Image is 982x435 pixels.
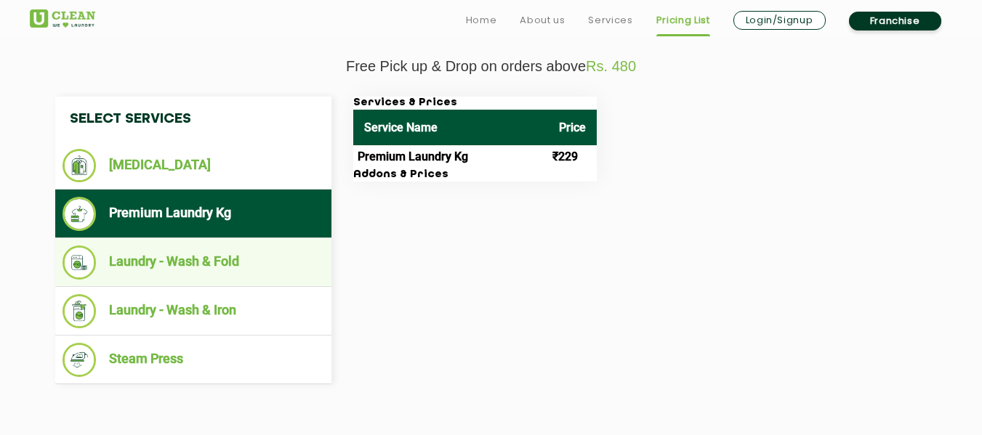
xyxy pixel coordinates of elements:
[63,197,324,231] li: Premium Laundry Kg
[353,145,548,168] td: Premium Laundry Kg
[63,245,324,280] li: Laundry - Wash & Fold
[849,12,941,31] a: Franchise
[466,12,497,29] a: Home
[30,58,953,75] p: Free Pick up & Drop on orders above
[63,294,324,328] li: Laundry - Wash & Iron
[588,12,632,29] a: Services
[548,110,597,145] th: Price
[353,97,597,110] h3: Services & Prices
[30,9,95,28] img: UClean Laundry and Dry Cleaning
[63,343,324,377] li: Steam Press
[63,197,97,231] img: Premium Laundry Kg
[733,11,826,30] a: Login/Signup
[55,97,331,142] h4: Select Services
[548,145,597,168] td: ₹229
[63,343,97,377] img: Steam Press
[656,12,710,29] a: Pricing List
[63,149,324,182] li: [MEDICAL_DATA]
[63,294,97,328] img: Laundry - Wash & Iron
[353,110,548,145] th: Service Name
[520,12,565,29] a: About us
[586,58,636,74] span: Rs. 480
[63,245,97,280] img: Laundry - Wash & Fold
[63,149,97,182] img: Dry Cleaning
[353,168,597,182] h3: Addons & Prices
